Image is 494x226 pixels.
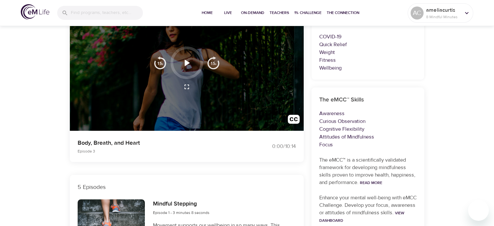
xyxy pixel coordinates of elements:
[153,210,209,215] span: Episode 1 - 3 minutes 8 seconds
[468,200,489,221] iframe: Button to launch messaging window
[21,4,49,20] img: logo
[78,183,296,192] p: 5 Episodes
[327,9,359,16] span: The Connection
[288,115,300,127] img: open_caption.svg
[153,199,209,209] h6: Mindful Stepping
[319,33,417,41] p: COVID-19
[247,143,296,150] div: 0:00 / 10:14
[426,14,461,20] p: 8 Mindful Minutes
[411,7,424,20] div: AC
[319,64,417,72] p: Wellbeing
[319,110,417,117] p: Awareness
[319,95,417,105] h6: The eMCC™ Skills
[207,56,220,69] img: 15s_next.svg
[319,156,417,186] p: The eMCC™ is a scientifically validated framework for developing mindfulness skills proven to imp...
[319,48,417,56] p: Weight
[426,6,461,14] p: ameliacurtis
[319,117,417,125] p: Curious Observation
[294,9,322,16] span: 1% Challenge
[319,125,417,133] p: Cognitive Flexibility
[319,133,417,141] p: Attitudes of Mindfulness
[319,210,404,223] a: View Dashboard
[319,56,417,64] p: Fitness
[78,139,239,147] p: Body, Breath, and Heart
[319,41,417,48] p: Quick Relief
[319,141,417,149] p: Focus
[154,56,167,69] img: 15s_prev.svg
[241,9,264,16] span: On-Demand
[319,194,417,224] p: Enhance your mental well-being with eMCC Challenge. Develop your focus, awareness or attitudes of...
[71,6,143,20] input: Find programs, teachers, etc...
[270,9,289,16] span: Teachers
[284,111,304,131] button: Transcript/Closed Captions (c)
[78,148,239,154] p: Episode 3
[220,9,236,16] span: Live
[199,9,215,16] span: Home
[360,180,382,185] a: Read More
